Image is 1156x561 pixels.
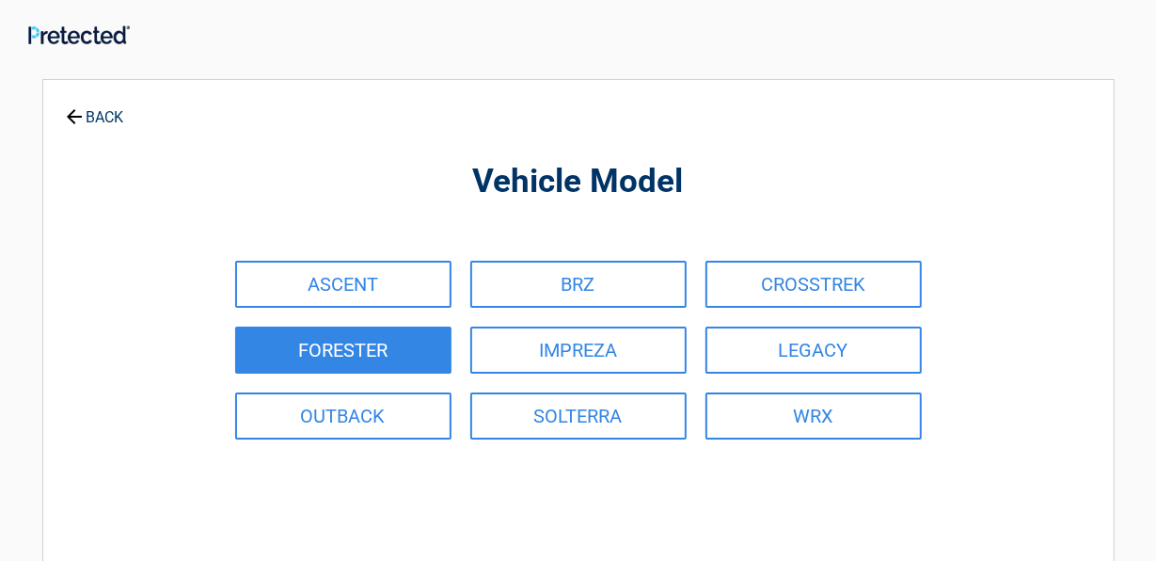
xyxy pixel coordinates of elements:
[235,327,451,374] a: FORESTER
[147,160,1010,204] h2: Vehicle Model
[235,393,451,440] a: OUTBACK
[470,393,687,440] a: SOLTERRA
[705,393,922,440] a: WRX
[470,327,687,374] a: IMPREZA
[28,25,130,44] img: Main Logo
[235,261,451,308] a: ASCENT
[470,261,687,308] a: BRZ
[62,92,128,125] a: BACK
[705,327,922,374] a: LEGACY
[705,261,922,308] a: CROSSTREK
